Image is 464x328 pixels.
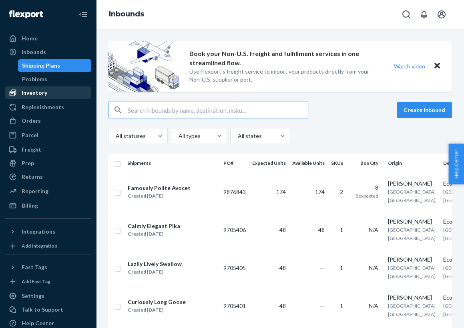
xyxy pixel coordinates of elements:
[18,73,92,86] a: Problems
[353,184,378,192] div: 8
[128,102,308,118] input: Search inbounds by name, destination, msku...
[279,226,286,233] span: 48
[388,189,437,203] span: [GEOGRAPHIC_DATA], [GEOGRAPHIC_DATA]
[22,103,64,111] div: Replenishments
[340,188,343,195] span: 2
[115,132,116,140] input: All statuses
[22,117,41,125] div: Orders
[356,193,378,199] span: 8 expected
[22,292,44,300] div: Settings
[5,241,91,251] a: Add Integration
[369,302,378,309] span: N/A
[128,298,186,306] div: Curiously Long Goose
[22,278,50,285] div: Add Fast Tag
[75,6,91,22] button: Close Navigation
[5,101,91,114] a: Replenishments
[249,154,289,173] th: Expected Units
[350,154,385,173] th: Box Qty
[128,306,186,314] div: Created [DATE]
[5,46,91,58] a: Inbounds
[388,294,437,302] div: [PERSON_NAME]
[22,187,48,195] div: Reporting
[388,180,437,188] div: [PERSON_NAME]
[276,188,286,195] span: 174
[388,303,437,317] span: [GEOGRAPHIC_DATA], [GEOGRAPHIC_DATA]
[5,86,91,99] a: Inventory
[5,261,91,274] button: Fast Tags
[220,249,249,287] td: 9705405
[178,132,179,140] input: All types
[328,154,350,173] th: SKUs
[189,68,379,84] p: Use Flexport’s freight service to import your products directly from your Non-U.S. supplier or port.
[398,6,414,22] button: Open Search Box
[5,199,91,212] a: Billing
[369,264,378,271] span: N/A
[22,34,38,42] div: Home
[369,226,378,233] span: N/A
[22,146,41,154] div: Freight
[5,32,91,45] a: Home
[22,202,38,210] div: Billing
[388,227,437,241] span: [GEOGRAPHIC_DATA], [GEOGRAPHIC_DATA]
[318,226,325,233] span: 48
[220,211,249,249] td: 9705406
[128,184,191,192] div: Famously Polite Avocet
[340,302,343,309] span: 1
[128,260,182,268] div: Lazily Lively Swallow
[340,226,343,233] span: 1
[102,3,151,26] ol: breadcrumbs
[22,75,47,83] div: Problems
[22,242,57,249] div: Add Integration
[220,287,249,325] td: 9705401
[389,60,430,72] button: Watch video
[220,154,249,173] th: PO#
[5,157,91,170] a: Prep
[5,185,91,198] a: Reporting
[320,302,325,309] span: —
[340,264,343,271] span: 1
[22,89,47,97] div: Inventory
[22,306,63,314] div: Talk to Support
[388,256,437,264] div: [PERSON_NAME]
[22,319,54,327] div: Help Center
[448,144,464,184] button: Help Center
[5,129,91,142] a: Parcel
[5,277,91,286] a: Add Fast Tag
[128,268,182,276] div: Created [DATE]
[279,264,286,271] span: 48
[22,131,38,139] div: Parcel
[237,132,238,140] input: All states
[5,303,91,316] a: Talk to Support
[18,59,92,72] a: Shipping Plans
[128,192,191,200] div: Created [DATE]
[124,154,220,173] th: Shipments
[320,264,325,271] span: —
[220,173,249,211] td: 9876843
[5,170,91,183] a: Returns
[416,6,432,22] button: Open notifications
[22,263,47,271] div: Fast Tags
[22,48,46,56] div: Inbounds
[189,49,379,68] p: Book your Non-U.S. freight and fulfillment services in one streamlined flow.
[109,10,144,18] a: Inbounds
[388,265,437,279] span: [GEOGRAPHIC_DATA], [GEOGRAPHIC_DATA]
[128,222,180,230] div: Calmly Elegant Pika
[385,154,440,173] th: Origin
[22,62,60,70] div: Shipping Plans
[388,218,437,226] div: [PERSON_NAME]
[279,302,286,309] span: 48
[22,159,34,167] div: Prep
[22,173,43,181] div: Returns
[5,290,91,302] a: Settings
[5,225,91,238] button: Integrations
[432,60,442,72] button: Close
[9,10,43,18] img: Flexport logo
[397,102,452,118] button: Create inbound
[434,6,450,22] button: Open account menu
[5,114,91,127] a: Orders
[315,188,325,195] span: 174
[5,143,91,156] a: Freight
[289,154,328,173] th: Available Units
[128,230,180,238] div: Created [DATE]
